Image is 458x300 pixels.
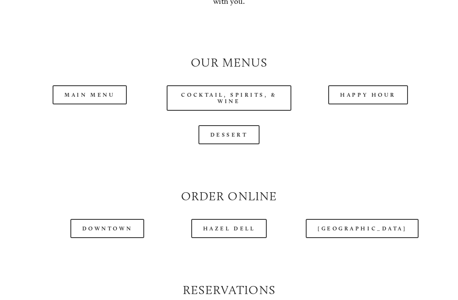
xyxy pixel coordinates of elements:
a: Happy Hour [328,85,408,104]
a: Hazel Dell [191,219,267,238]
h2: Order Online [28,188,430,205]
a: Cocktail, Spirits, & Wine [167,85,291,111]
a: Dessert [198,125,260,144]
a: Main Menu [53,85,127,104]
h2: Reservations [28,281,430,298]
h2: Our Menus [28,54,430,71]
a: [GEOGRAPHIC_DATA] [306,219,419,238]
a: Downtown [70,219,144,238]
